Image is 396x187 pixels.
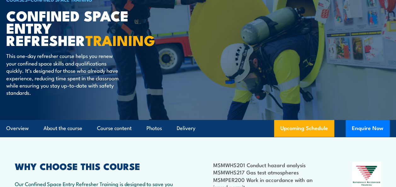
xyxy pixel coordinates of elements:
[6,9,162,46] h1: Confined Space Entry Refresher
[213,168,325,176] li: MSMWHS217 Gas test atmospheres
[213,161,325,168] li: MSMWHS201 Conduct hazard analysis
[6,52,121,96] p: This one-day refresher course helps you renew your confined space skills and qualifications quick...
[97,120,132,137] a: Course content
[6,120,29,137] a: Overview
[85,29,155,51] strong: TRAINING
[346,120,390,137] button: Enquire Now
[15,162,174,170] h2: WHY CHOOSE THIS COURSE
[43,120,82,137] a: About the course
[274,120,334,137] a: Upcoming Schedule
[146,120,162,137] a: Photos
[177,120,195,137] a: Delivery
